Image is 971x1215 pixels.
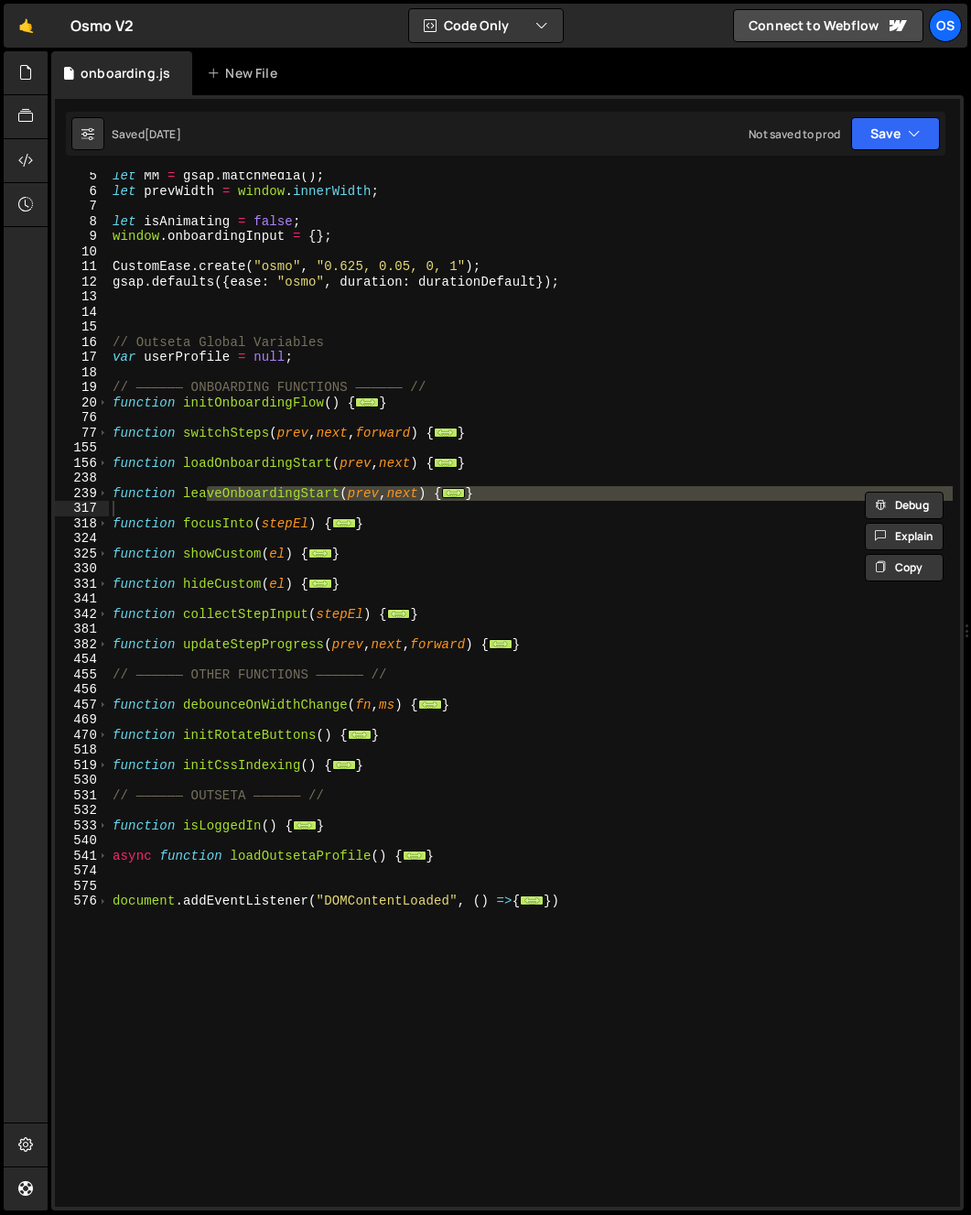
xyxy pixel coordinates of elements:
[55,773,109,788] div: 530
[55,244,109,260] div: 10
[4,4,49,48] a: 🤙
[55,516,109,532] div: 318
[70,15,134,37] div: Osmo V2
[55,531,109,547] div: 324
[55,440,109,456] div: 155
[55,577,109,592] div: 331
[55,184,109,200] div: 6
[55,591,109,607] div: 341
[55,456,109,472] div: 156
[403,850,426,860] span: ...
[733,9,923,42] a: Connect to Webflow
[851,117,940,150] button: Save
[55,335,109,351] div: 16
[55,743,109,758] div: 518
[55,879,109,895] div: 575
[55,365,109,381] div: 18
[355,396,379,407] span: ...
[55,849,109,864] div: 541
[55,803,109,819] div: 532
[55,667,109,683] div: 455
[55,320,109,335] div: 15
[55,833,109,849] div: 540
[55,214,109,230] div: 8
[55,410,109,426] div: 76
[55,561,109,577] div: 330
[55,728,109,743] div: 470
[55,698,109,713] div: 457
[865,523,944,550] button: Explain
[55,819,109,834] div: 533
[55,637,109,653] div: 382
[55,259,109,275] div: 11
[442,487,466,497] span: ...
[293,819,317,830] span: ...
[55,426,109,441] div: 77
[434,427,458,437] span: ...
[308,578,332,588] span: ...
[55,380,109,396] div: 19
[749,126,840,142] div: Not saved to prod
[55,788,109,804] div: 531
[55,289,109,305] div: 13
[55,350,109,365] div: 17
[55,758,109,774] div: 519
[348,729,372,739] span: ...
[55,501,109,516] div: 317
[489,638,512,648] span: ...
[418,699,442,709] span: ...
[55,396,109,411] div: 20
[929,9,962,42] a: Os
[434,457,458,467] span: ...
[55,622,109,637] div: 381
[520,895,544,906] span: ...
[55,305,109,320] div: 14
[55,712,109,728] div: 469
[332,759,356,769] span: ...
[81,64,170,82] div: onboarding.js
[332,517,356,527] span: ...
[55,168,109,184] div: 5
[55,229,109,244] div: 9
[145,126,181,142] div: [DATE]
[55,607,109,623] div: 342
[387,608,411,618] span: ...
[55,471,109,486] div: 238
[55,275,109,290] div: 12
[55,682,109,698] div: 456
[55,547,109,562] div: 325
[865,554,944,581] button: Copy
[55,894,109,909] div: 576
[207,64,284,82] div: New File
[55,486,109,502] div: 239
[55,199,109,214] div: 7
[409,9,563,42] button: Code Only
[308,548,332,558] span: ...
[55,863,109,879] div: 574
[865,492,944,519] button: Debug
[55,652,109,667] div: 454
[112,126,181,142] div: Saved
